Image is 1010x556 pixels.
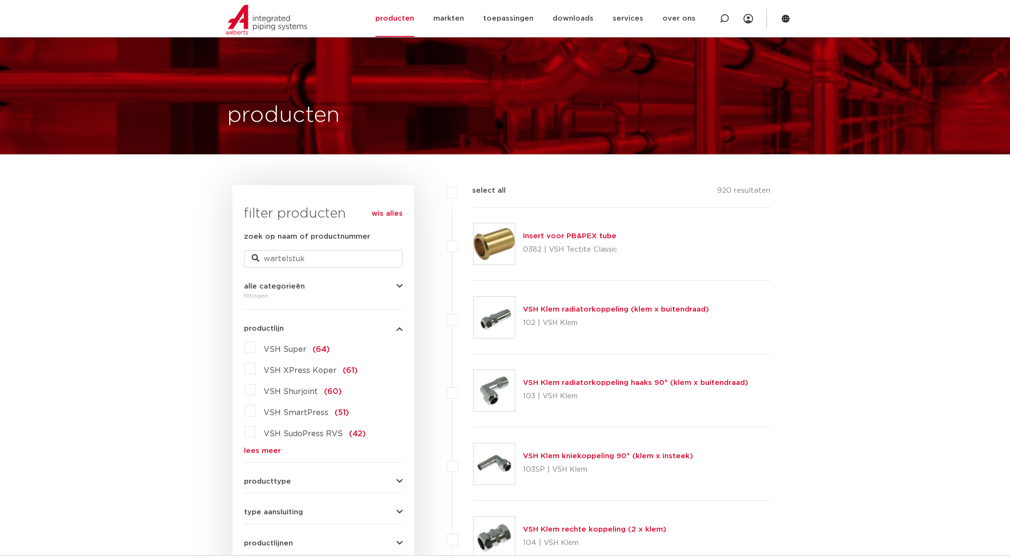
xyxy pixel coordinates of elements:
a: VSH Klem rechte koppeling (2 x klem) [523,526,666,533]
a: VSH Klem kniekoppeling 90° (klem x insteek) [523,452,693,460]
p: 103 | VSH Klem [523,389,748,404]
div: fittingen [244,290,403,301]
h1: producten [227,100,340,131]
p: 102 | VSH Klem [523,315,709,331]
button: productlijnen [244,540,403,547]
button: alle categorieën [244,283,403,290]
span: VSH SmartPress [264,409,328,417]
span: (61) [343,367,358,374]
span: alle categorieën [244,283,305,290]
img: Thumbnail for VSH Klem kniekoppeling 90° (klem x insteek) [474,443,515,485]
a: wis alles [371,208,403,220]
span: producttype [244,478,291,485]
span: type aansluiting [244,509,303,516]
a: Insert voor PB&PEX tube [523,232,616,240]
p: 104 | VSH Klem [523,535,666,551]
a: VSH Klem radiatorkoppeling (klem x buitendraad) [523,306,709,313]
span: VSH Super [264,346,306,353]
img: Thumbnail for VSH Klem radiatorkoppeling haaks 90° (klem x buitendraad) [474,370,515,411]
span: (64) [313,346,330,353]
span: VSH Shurjoint [264,388,318,395]
input: zoeken [244,250,403,267]
h3: filter producten [244,204,403,223]
span: productlijn [244,325,284,332]
div: my IPS [743,8,753,29]
span: (51) [335,409,349,417]
span: productlijnen [244,540,293,547]
a: lees meer [244,447,403,454]
img: Thumbnail for Insert voor PB&PEX tube [474,223,515,265]
span: (42) [349,430,366,438]
p: 0382 | VSH Tectite Classic [523,242,617,257]
button: productlijn [244,325,403,332]
p: 920 resultaten [717,185,770,200]
a: VSH Klem radiatorkoppeling haaks 90° (klem x buitendraad) [523,379,748,386]
button: type aansluiting [244,509,403,516]
button: producttype [244,478,403,485]
span: (60) [324,388,342,395]
img: Thumbnail for VSH Klem radiatorkoppeling (klem x buitendraad) [474,297,515,338]
label: zoek op naam of productnummer [244,231,370,243]
span: VSH XPress Koper [264,367,337,374]
p: 103SP | VSH Klem [523,462,693,477]
span: VSH SudoPress RVS [264,430,343,438]
label: select all [458,185,506,197]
